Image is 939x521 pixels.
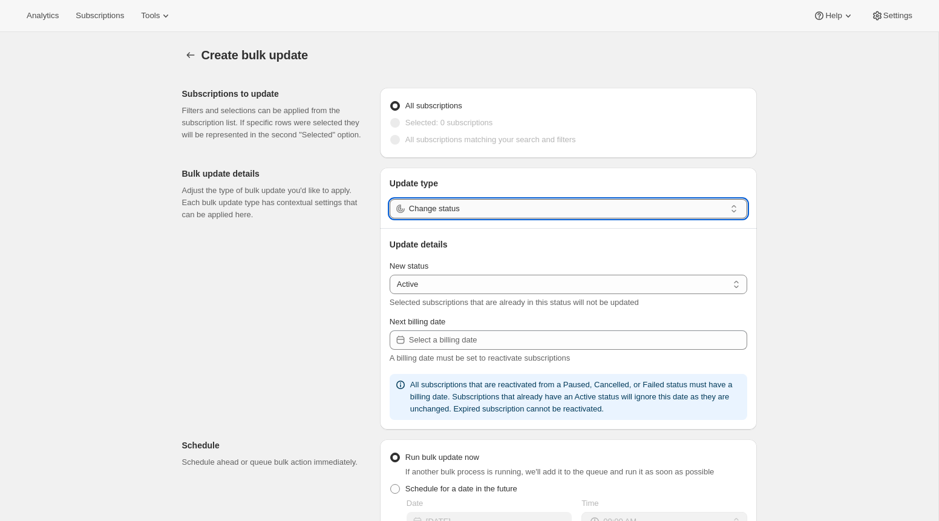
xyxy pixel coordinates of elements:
span: New status [390,261,428,270]
span: Help [825,11,842,21]
span: Selected subscriptions that are already in this status will not be updated [390,298,639,307]
span: Analytics [27,11,59,21]
span: All subscriptions [405,101,462,110]
button: Help [806,7,861,24]
p: Update details [390,238,747,251]
button: Subscriptions [68,7,131,24]
span: Run bulk update now [405,453,479,462]
span: Subscriptions [76,11,124,21]
span: Settings [883,11,912,21]
span: Date [407,499,423,508]
span: Selected: 0 subscriptions [405,118,493,127]
span: All subscriptions matching your search and filters [405,135,576,144]
span: If another bulk process is running, we'll add it to the queue and run it as soon as possible [405,467,715,476]
p: Filters and selections can be applied from the subscription list. If specific rows were selected ... [182,105,370,141]
p: Bulk update details [182,168,370,180]
span: Time [581,499,598,508]
p: Adjust the type of bulk update you'd like to apply. Each bulk update type has contextual settings... [182,185,370,221]
button: Tools [134,7,179,24]
p: Subscriptions to update [182,88,370,100]
input: Select a billing date [409,330,747,350]
span: Next billing date [390,317,446,326]
p: All subscriptions that are reactivated from a Paused, Cancelled, or Failed status must have a bil... [410,379,742,415]
p: Update type [390,177,747,189]
p: Schedule [182,439,370,451]
span: Tools [141,11,160,21]
span: Create bulk update [201,48,308,62]
button: Settings [864,7,920,24]
button: Analytics [19,7,66,24]
span: A billing date must be set to reactivate subscriptions [390,353,570,362]
span: Schedule for a date in the future [405,484,517,493]
p: Schedule ahead or queue bulk action immediately. [182,456,370,468]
